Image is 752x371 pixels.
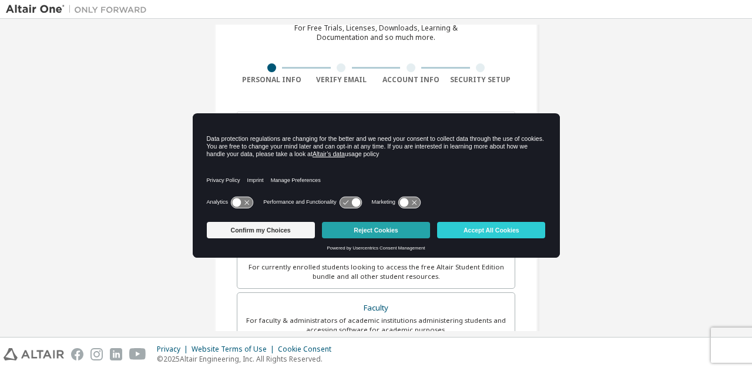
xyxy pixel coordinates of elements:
div: Faculty [244,300,508,316]
img: Altair One [6,4,153,15]
div: Cookie Consent [278,345,338,354]
p: © 2025 Altair Engineering, Inc. All Rights Reserved. [157,354,338,364]
div: Security Setup [446,75,516,85]
div: Website Terms of Use [192,345,278,354]
img: linkedin.svg [110,348,122,360]
img: youtube.svg [129,348,146,360]
img: instagram.svg [90,348,103,360]
div: For faculty & administrators of academic institutions administering students and accessing softwa... [244,316,508,335]
div: Privacy [157,345,192,354]
div: For Free Trials, Licenses, Downloads, Learning & Documentation and so much more. [294,23,458,42]
div: For currently enrolled students looking to access the free Altair Student Edition bundle and all ... [244,262,508,281]
img: facebook.svg [71,348,83,360]
div: Personal Info [237,75,307,85]
div: Account Info [376,75,446,85]
div: Verify Email [307,75,377,85]
img: altair_logo.svg [4,348,64,360]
